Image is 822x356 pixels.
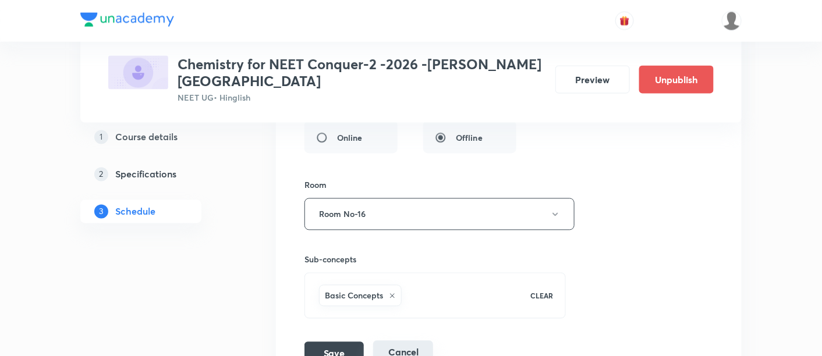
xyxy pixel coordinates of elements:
[531,291,554,301] p: CLEAR
[80,162,239,186] a: 2Specifications
[639,66,714,94] button: Unpublish
[94,130,108,144] p: 1
[80,13,174,30] a: Company Logo
[178,92,546,104] p: NEET UG • Hinglish
[722,11,742,31] img: Mustafa kamal
[115,130,178,144] h5: Course details
[178,56,546,90] h3: Chemistry for NEET Conquer-2 -2026 -[PERSON_NAME][GEOGRAPHIC_DATA]
[555,66,630,94] button: Preview
[94,167,108,181] p: 2
[619,16,630,26] img: avatar
[94,204,108,218] p: 3
[80,125,239,148] a: 1Course details
[108,56,168,90] img: DA5E8F6D-D6CC-4824-9389-B1437AB27157_plus.png
[80,13,174,27] img: Company Logo
[115,167,176,181] h5: Specifications
[325,290,383,302] h6: Basic Concepts
[615,12,634,30] button: avatar
[304,254,566,266] h6: Sub-concepts
[304,179,327,191] h6: Room
[115,204,155,218] h5: Schedule
[304,198,575,230] button: Room No-16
